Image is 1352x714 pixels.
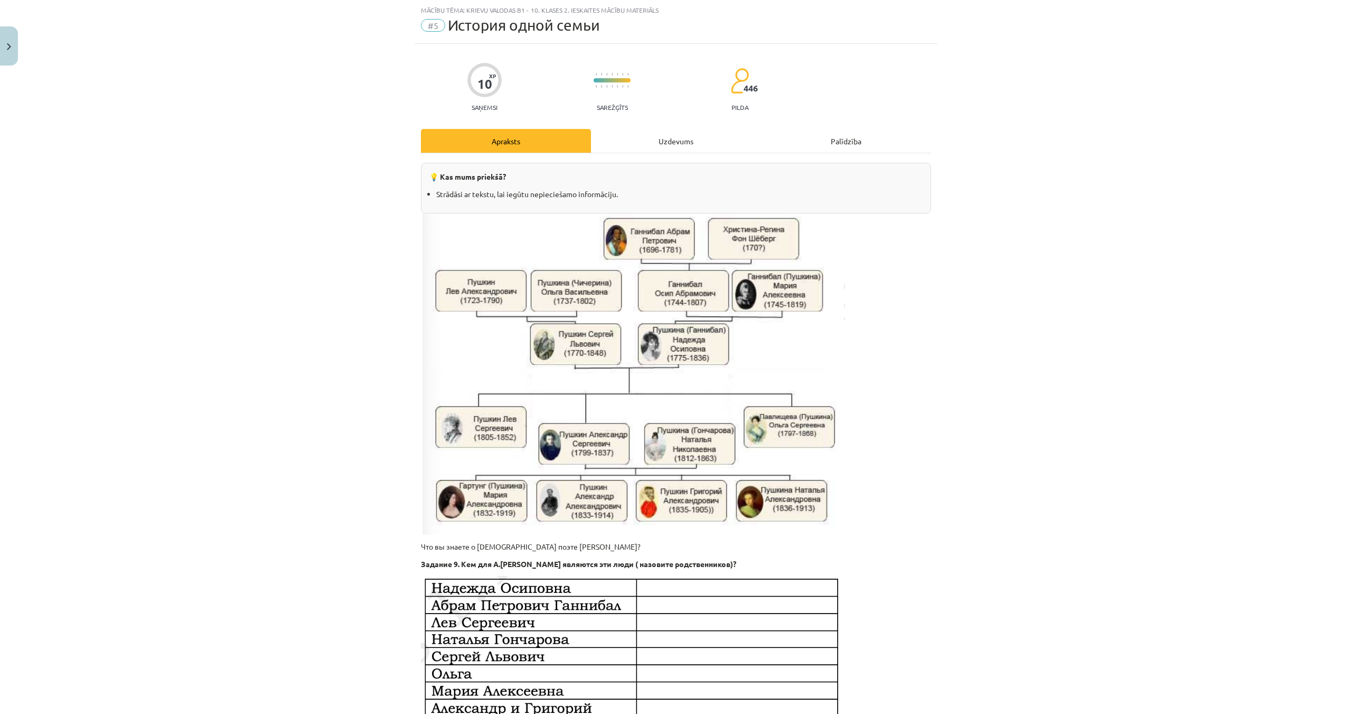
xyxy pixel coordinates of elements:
[601,85,602,88] img: icon-short-line-57e1e144782c952c97e751825c79c345078a6d821885a25fce030b3d8c18986b.svg
[596,85,597,88] img: icon-short-line-57e1e144782c952c97e751825c79c345078a6d821885a25fce030b3d8c18986b.svg
[622,73,623,76] img: icon-short-line-57e1e144782c952c97e751825c79c345078a6d821885a25fce030b3d8c18986b.svg
[421,559,736,569] strong: Задание 9. Кем для А.[PERSON_NAME] являются эти люди ( назовите родственников)?
[421,6,931,14] div: Mācību tēma: Krievu valodas b1 - 10. klases 2. ieskaites mācību materiāls
[591,129,761,153] div: Uzdevums
[477,77,492,91] div: 10
[421,19,445,32] span: #5
[730,68,749,94] img: students-c634bb4e5e11cddfef0936a35e636f08e4e9abd3cc4e673bd6f9a4125e45ecb1.svg
[731,104,748,111] p: pilda
[744,84,758,93] span: 446
[596,73,597,76] img: icon-short-line-57e1e144782c952c97e751825c79c345078a6d821885a25fce030b3d8c18986b.svg
[601,73,602,76] img: icon-short-line-57e1e144782c952c97e751825c79c345078a6d821885a25fce030b3d8c18986b.svg
[421,541,931,552] p: Что вы знаете о [DEMOGRAPHIC_DATA] поэте [PERSON_NAME]?
[627,73,628,76] img: icon-short-line-57e1e144782c952c97e751825c79c345078a6d821885a25fce030b3d8c18986b.svg
[617,85,618,88] img: icon-short-line-57e1e144782c952c97e751825c79c345078a6d821885a25fce030b3d8c18986b.svg
[622,85,623,88] img: icon-short-line-57e1e144782c952c97e751825c79c345078a6d821885a25fce030b3d8c18986b.svg
[436,189,923,200] li: Strādāsi ar tekstu, lai iegūtu nepieciešamo informāciju.
[429,172,506,181] strong: 💡 Kas mums priekšā?
[467,104,502,111] p: Saņemsi
[7,43,11,50] img: icon-close-lesson-0947bae3869378f0d4975bcd49f059093ad1ed9edebbc8119c70593378902aed.svg
[597,104,628,111] p: Sarežģīts
[617,73,618,76] img: icon-short-line-57e1e144782c952c97e751825c79c345078a6d821885a25fce030b3d8c18986b.svg
[421,129,591,153] div: Apraksts
[489,73,496,79] span: XP
[612,85,613,88] img: icon-short-line-57e1e144782c952c97e751825c79c345078a6d821885a25fce030b3d8c18986b.svg
[606,85,607,88] img: icon-short-line-57e1e144782c952c97e751825c79c345078a6d821885a25fce030b3d8c18986b.svg
[612,73,613,76] img: icon-short-line-57e1e144782c952c97e751825c79c345078a6d821885a25fce030b3d8c18986b.svg
[606,73,607,76] img: icon-short-line-57e1e144782c952c97e751825c79c345078a6d821885a25fce030b3d8c18986b.svg
[761,129,931,153] div: Palīdzība
[627,85,628,88] img: icon-short-line-57e1e144782c952c97e751825c79c345078a6d821885a25fce030b3d8c18986b.svg
[448,16,600,34] span: История одной семьи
